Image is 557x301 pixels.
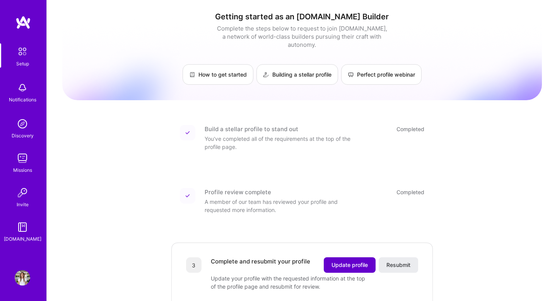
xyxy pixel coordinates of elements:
img: User Avatar [15,270,30,286]
div: A member of our team has reviewed your profile and requested more information. [205,198,359,214]
img: Invite [15,185,30,200]
span: Update profile [331,261,368,269]
div: Completed [396,125,424,133]
span: Resubmit [386,261,410,269]
img: Completed [185,130,190,135]
img: setup [14,43,31,60]
div: Build a stellar profile to stand out [205,125,298,133]
div: Discovery [12,132,34,140]
a: User Avatar [13,270,32,286]
div: Complete and resubmit your profile [211,257,310,273]
h1: Getting started as an [DOMAIN_NAME] Builder [62,12,542,21]
a: Perfect profile webinar [341,64,422,85]
div: Invite [17,200,29,209]
div: Setup [16,60,29,68]
button: Update profile [324,257,376,273]
img: Perfect profile webinar [348,72,354,78]
div: Profile review complete [205,188,271,196]
div: Complete the steps below to request to join [DOMAIN_NAME], a network of world-class builders purs... [215,24,389,49]
div: 3 [186,257,202,273]
a: How to get started [183,64,253,85]
a: Building a stellar profile [256,64,338,85]
img: Completed [185,193,190,198]
img: Building a stellar profile [263,72,269,78]
button: Resubmit [379,257,418,273]
img: teamwork [15,150,30,166]
img: logo [15,15,31,29]
img: guide book [15,219,30,235]
div: Completed [396,188,424,196]
div: Notifications [9,96,36,104]
div: Missions [13,166,32,174]
div: Update your profile with the requested information at the top of the profile page and resubmit fo... [211,274,366,291]
img: How to get started [189,72,195,78]
img: discovery [15,116,30,132]
div: You've completed all of the requirements at the top of the profile page. [205,135,359,151]
img: bell [15,80,30,96]
div: [DOMAIN_NAME] [4,235,41,243]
